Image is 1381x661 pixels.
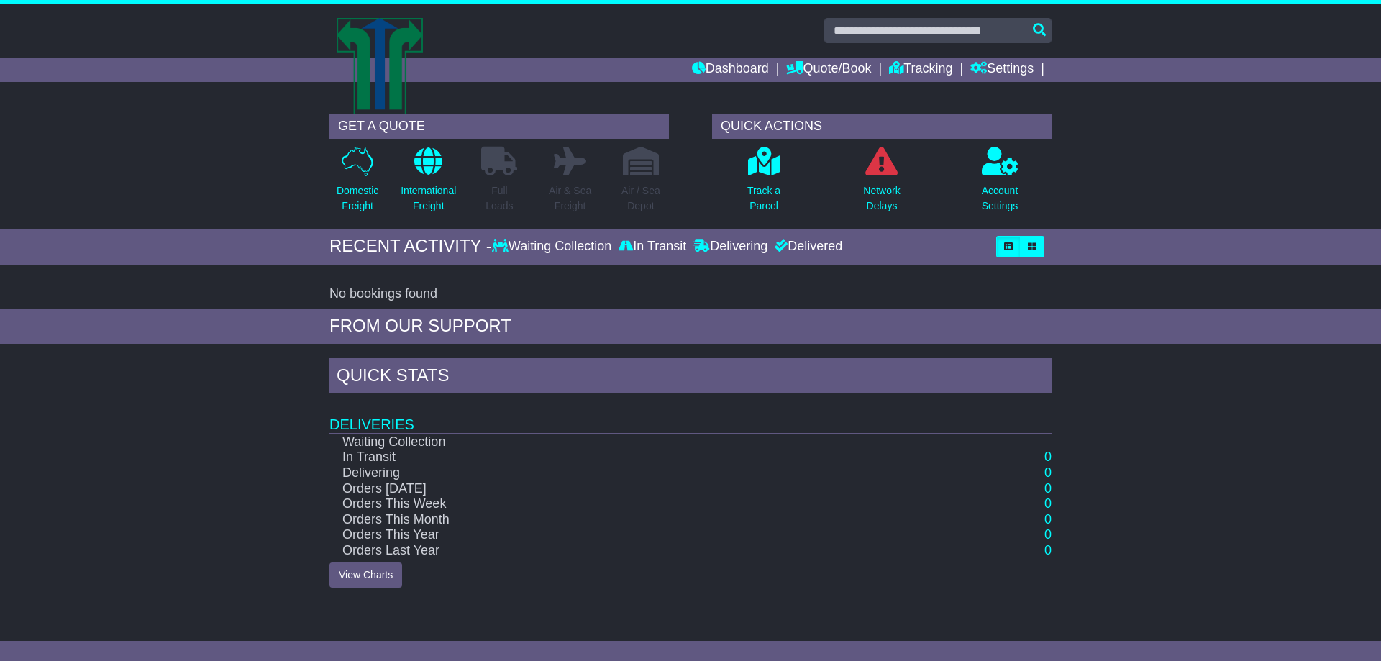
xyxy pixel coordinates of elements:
[712,114,1052,139] div: QUICK ACTIONS
[1044,527,1052,542] a: 0
[329,465,948,481] td: Delivering
[771,239,842,255] div: Delivered
[329,450,948,465] td: In Transit
[1044,450,1052,464] a: 0
[982,183,1018,214] p: Account Settings
[1044,481,1052,496] a: 0
[492,239,615,255] div: Waiting Collection
[747,146,781,222] a: Track aParcel
[615,239,690,255] div: In Transit
[621,183,660,214] p: Air / Sea Depot
[692,58,769,82] a: Dashboard
[549,183,591,214] p: Air & Sea Freight
[329,434,948,450] td: Waiting Collection
[981,146,1019,222] a: AccountSettings
[329,481,948,497] td: Orders [DATE]
[786,58,871,82] a: Quote/Book
[970,58,1034,82] a: Settings
[329,512,948,528] td: Orders This Month
[747,183,780,214] p: Track a Parcel
[329,543,948,559] td: Orders Last Year
[337,183,378,214] p: Domestic Freight
[329,286,1052,302] div: No bookings found
[1044,496,1052,511] a: 0
[329,496,948,512] td: Orders This Week
[329,114,669,139] div: GET A QUOTE
[401,183,456,214] p: International Freight
[1044,512,1052,526] a: 0
[863,183,900,214] p: Network Delays
[690,239,771,255] div: Delivering
[329,562,402,588] a: View Charts
[1044,543,1052,557] a: 0
[481,183,517,214] p: Full Loads
[329,316,1052,337] div: FROM OUR SUPPORT
[329,236,492,257] div: RECENT ACTIVITY -
[329,527,948,543] td: Orders This Year
[400,146,457,222] a: InternationalFreight
[329,397,1052,434] td: Deliveries
[1044,465,1052,480] a: 0
[862,146,901,222] a: NetworkDelays
[889,58,952,82] a: Tracking
[336,146,379,222] a: DomesticFreight
[329,358,1052,397] div: Quick Stats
